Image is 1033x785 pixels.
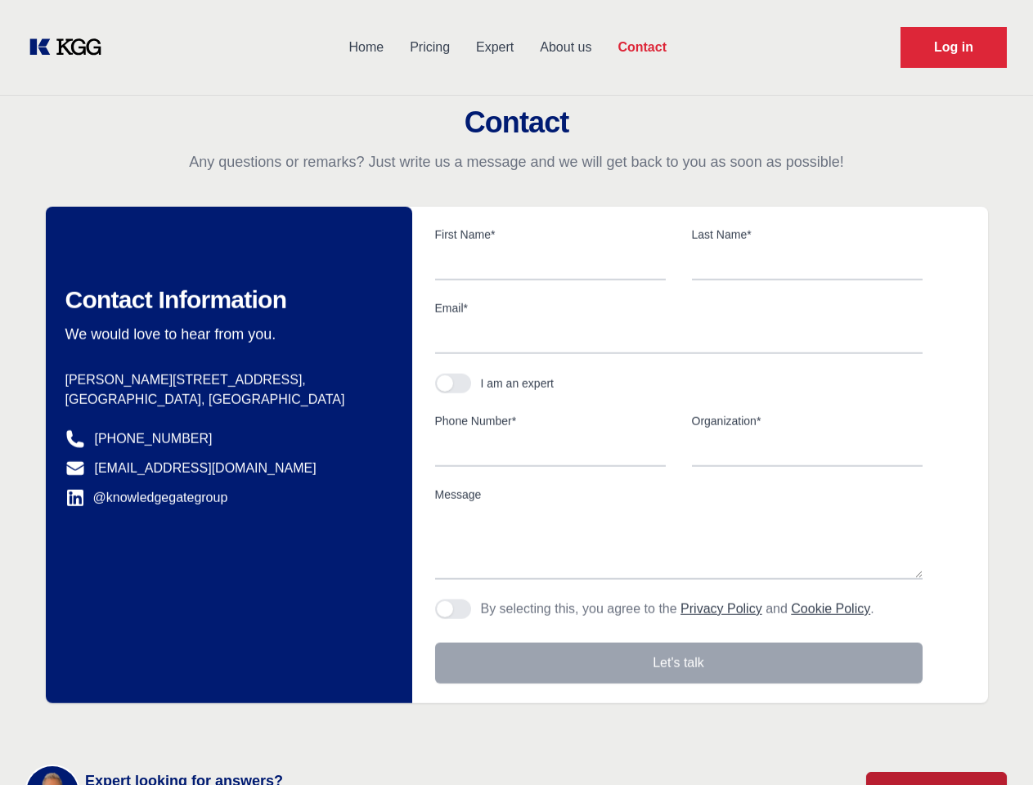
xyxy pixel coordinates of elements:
iframe: Chat Widget [951,706,1033,785]
a: KOL Knowledge Platform: Talk to Key External Experts (KEE) [26,34,115,61]
div: I am an expert [481,375,555,392]
a: Home [335,26,397,69]
a: About us [527,26,604,69]
a: [EMAIL_ADDRESS][DOMAIN_NAME] [95,459,317,478]
h2: Contact Information [65,285,386,315]
a: Cookie Policy [791,602,870,616]
h2: Contact [20,106,1013,139]
label: Last Name* [692,227,923,243]
a: Privacy Policy [680,602,762,616]
p: Any questions or remarks? Just write us a message and we will get back to you as soon as possible! [20,152,1013,172]
a: Request Demo [901,27,1007,68]
label: Organization* [692,413,923,429]
label: Email* [435,300,923,316]
a: Contact [604,26,680,69]
button: Let's talk [435,643,923,684]
label: First Name* [435,227,666,243]
p: We would love to hear from you. [65,325,386,344]
p: [PERSON_NAME][STREET_ADDRESS], [65,370,386,390]
a: [PHONE_NUMBER] [95,429,213,449]
p: [GEOGRAPHIC_DATA], [GEOGRAPHIC_DATA] [65,390,386,410]
a: Expert [463,26,527,69]
label: Message [435,487,923,503]
p: By selecting this, you agree to the and . [481,599,874,619]
a: @knowledgegategroup [65,488,228,508]
label: Phone Number* [435,413,666,429]
a: Pricing [397,26,463,69]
